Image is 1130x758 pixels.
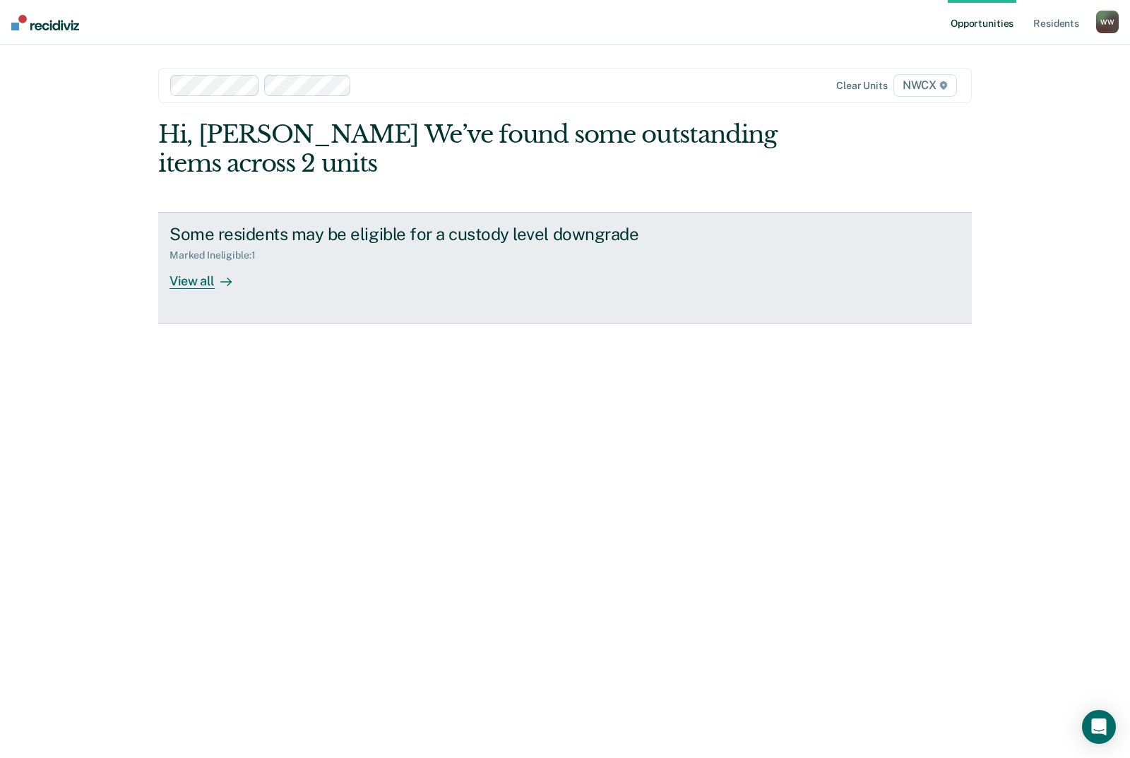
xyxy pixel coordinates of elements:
[169,249,266,261] div: Marked Ineligible : 1
[11,15,79,30] img: Recidiviz
[169,224,665,244] div: Some residents may be eligible for a custody level downgrade
[893,74,957,97] span: NWCX
[169,261,249,289] div: View all
[836,80,888,92] div: Clear units
[158,212,972,324] a: Some residents may be eligible for a custody level downgradeMarked Ineligible:1View all
[1096,11,1119,33] button: WW
[1082,710,1116,744] div: Open Intercom Messenger
[1096,11,1119,33] div: W W
[158,120,809,178] div: Hi, [PERSON_NAME] We’ve found some outstanding items across 2 units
